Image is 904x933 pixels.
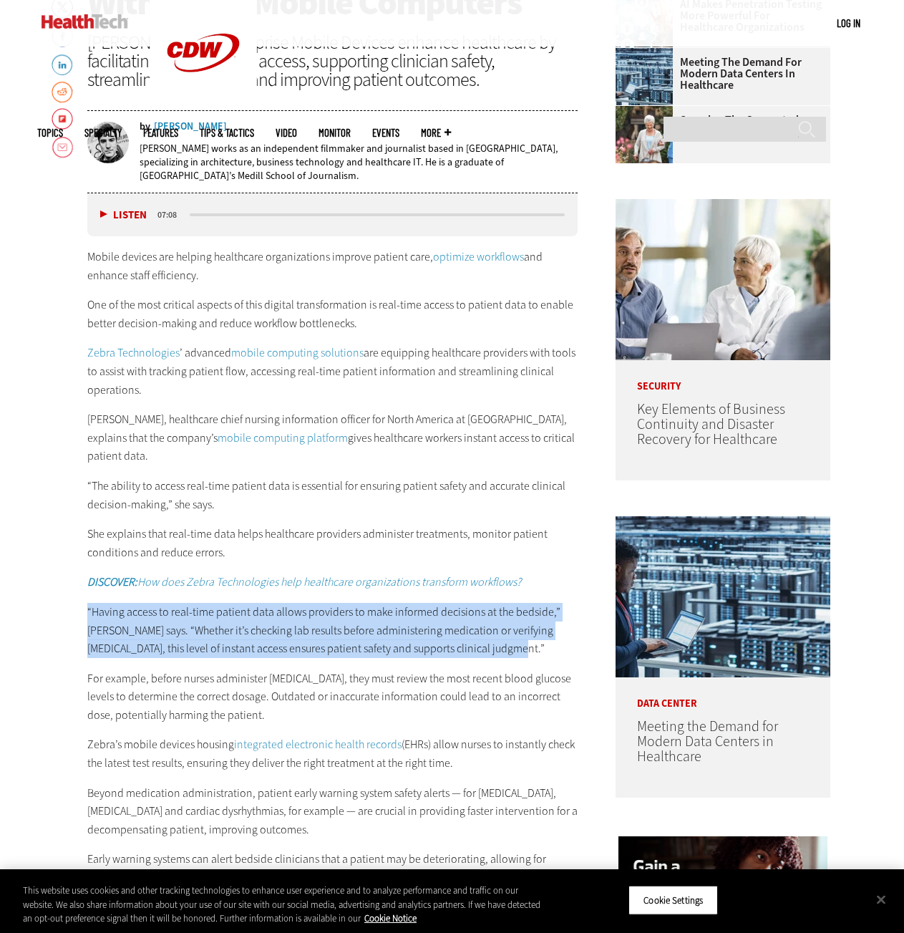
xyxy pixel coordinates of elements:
a: mobile computing platform [218,430,348,445]
a: Log in [837,16,860,29]
a: nurse walks with senior woman through a garden [616,106,680,117]
a: integrated electronic health records [234,737,402,752]
a: Key Elements of Business Continuity and Disaster Recovery for Healthcare [637,400,785,449]
img: incident response team discusses around a table [616,199,830,360]
span: Topics [37,127,63,138]
button: Listen [100,210,147,221]
div: This website uses cookies and other tracking technologies to enhance user experience and to analy... [23,884,543,926]
p: [PERSON_NAME], healthcare chief nursing information officer for North America at [GEOGRAPHIC_DATA... [87,410,578,465]
p: [PERSON_NAME] works as an independent filmmaker and journalist based in [GEOGRAPHIC_DATA], specia... [140,142,578,183]
p: Zebra’s mobile devices housing (EHRs) allow nurses to instantly check the latest test results, en... [87,735,578,772]
a: Events [372,127,399,138]
p: She explains that real-time data helps healthcare providers administer treatments, monitor patien... [87,525,578,561]
p: Beyond medication administration, patient early warning system safety alerts — for [MEDICAL_DATA]... [87,784,578,839]
div: duration [155,208,188,221]
span: Specialty [84,127,122,138]
a: optimize workflows [433,249,524,264]
img: Home [42,14,128,29]
a: mobile computing solutions [231,345,364,360]
div: media player [87,193,578,236]
p: “Having access to real-time patient data allows providers to make informed decisions at the bedsi... [87,603,578,658]
p: Security [616,360,830,392]
p: “The ability to access real-time patient data is essential for ensuring patient safety and accura... [87,477,578,513]
p: Data Center [616,677,830,709]
p: Mobile devices are helping healthcare organizations improve patient care, and enhance staff effic... [87,248,578,284]
div: User menu [837,16,860,31]
p: Early warning systems can alert bedside clinicians that a patient may be deteriorating, allowing ... [87,850,578,905]
button: Close [865,884,897,915]
a: DISCOVER:How does Zebra Technologies help healthcare organizations transform workflows? [87,574,521,589]
img: nurse walks with senior woman through a garden [616,106,673,163]
em: How does Zebra Technologies help healthcare organizations transform workflows? [87,574,521,589]
a: Zebra Technologies [87,345,180,360]
a: Features [143,127,178,138]
p: For example, before nurses administer [MEDICAL_DATA], they must review the most recent blood gluc... [87,669,578,725]
span: More [421,127,451,138]
img: engineer with laptop overlooking data center [616,516,830,677]
a: Meeting the Demand for Modern Data Centers in Healthcare [637,717,778,766]
strong: DISCOVER: [87,574,137,589]
a: Tips & Tactics [200,127,254,138]
button: Cookie Settings [628,885,718,915]
a: Video [276,127,297,138]
p: ’ advanced are equipping healthcare providers with tools to assist with tracking patient flow, ac... [87,344,578,399]
a: MonITor [319,127,351,138]
a: More information about your privacy [364,912,417,924]
p: One of the most critical aspects of this digital transformation is real-time access to patient da... [87,296,578,332]
a: CDW [150,95,257,110]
